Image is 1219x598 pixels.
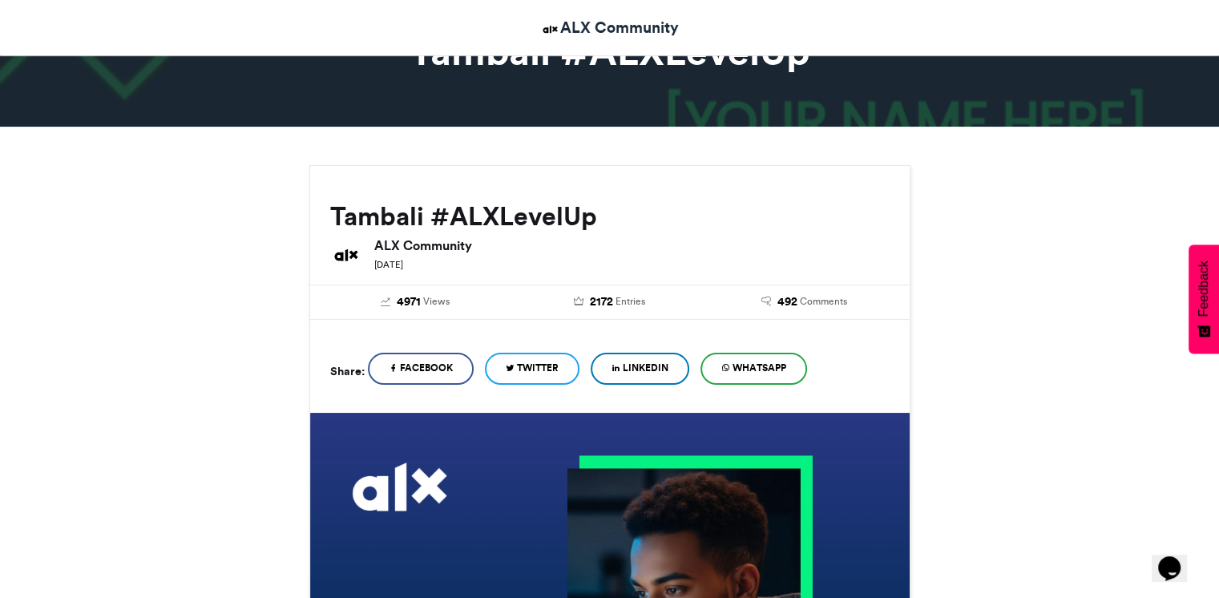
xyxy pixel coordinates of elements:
button: Feedback - Show survey [1189,244,1219,354]
a: 2172 Entries [524,293,695,311]
a: 492 Comments [719,293,890,311]
span: Comments [800,294,847,309]
span: Feedback [1197,261,1211,317]
a: 4971 Views [330,293,501,311]
span: LinkedIn [623,361,668,375]
span: 2172 [590,293,613,311]
span: WhatsApp [733,361,786,375]
small: [DATE] [374,259,403,270]
iframe: chat widget [1152,534,1203,582]
a: ALX Community [540,16,679,39]
h5: Share: [330,361,365,382]
h6: ALX Community [374,239,890,252]
h2: Tambali #ALXLevelUp [330,202,890,231]
h1: Tambali #ALXLevelUp [165,32,1055,71]
span: Entries [616,294,645,309]
span: 4971 [397,293,421,311]
a: WhatsApp [700,353,807,385]
span: 492 [777,293,797,311]
a: Twitter [485,353,579,385]
img: ALX Community [330,239,362,271]
img: ALX Community [540,19,560,39]
span: Facebook [400,361,453,375]
a: LinkedIn [591,353,689,385]
a: Facebook [368,353,474,385]
span: Views [423,294,450,309]
span: Twitter [517,361,559,375]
